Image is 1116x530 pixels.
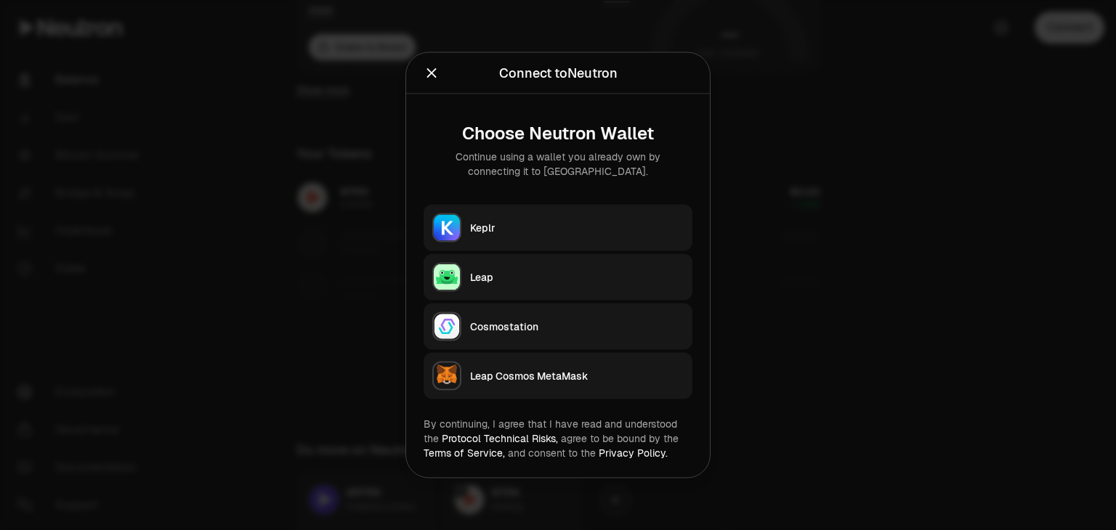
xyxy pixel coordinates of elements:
a: Terms of Service, [424,447,505,460]
img: Cosmostation [434,314,460,340]
div: Leap Cosmos MetaMask [470,369,684,383]
img: Keplr [434,215,460,241]
button: Close [424,63,440,83]
img: Leap Cosmos MetaMask [434,363,460,389]
a: Protocol Technical Risks, [442,432,558,445]
div: By continuing, I agree that I have read and understood the agree to be bound by the and consent t... [424,417,692,460]
img: Leap [434,264,460,290]
div: Connect to Neutron [499,63,618,83]
a: Privacy Policy. [599,447,668,460]
button: LeapLeap [424,254,692,301]
button: CosmostationCosmostation [424,303,692,350]
button: KeplrKeplr [424,205,692,251]
div: Cosmostation [470,319,684,334]
div: Leap [470,270,684,285]
div: Choose Neutron Wallet [435,123,681,144]
div: Continue using a wallet you already own by connecting it to [GEOGRAPHIC_DATA]. [435,150,681,179]
button: Leap Cosmos MetaMaskLeap Cosmos MetaMask [424,353,692,399]
div: Keplr [470,221,684,235]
